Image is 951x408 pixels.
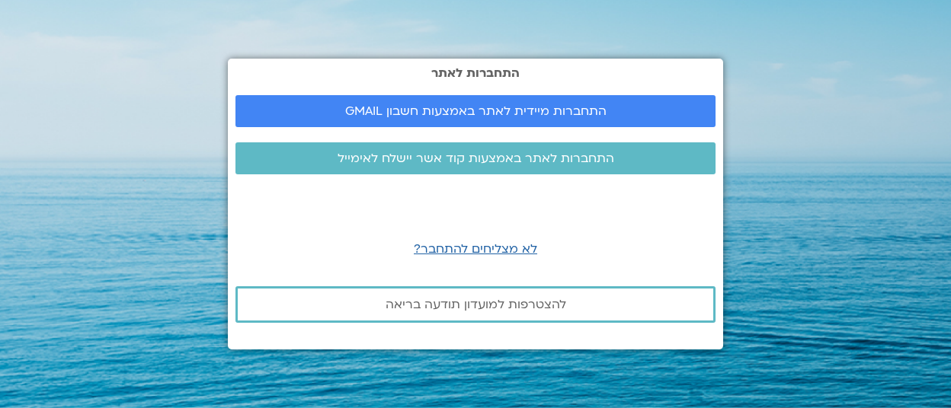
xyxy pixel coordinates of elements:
span: להצטרפות למועדון תודעה בריאה [386,298,566,311]
a: התחברות מיידית לאתר באמצעות חשבון GMAIL [235,95,716,127]
a: התחברות לאתר באמצעות קוד אשר יישלח לאימייל [235,142,716,174]
span: התחברות לאתר באמצעות קוד אשר יישלח לאימייל [338,151,614,165]
h2: התחברות לאתר [235,66,716,80]
a: להצטרפות למועדון תודעה בריאה [235,286,716,323]
a: לא מצליחים להתחבר? [414,241,537,257]
span: התחברות מיידית לאתר באמצעות חשבון GMAIL [345,104,607,118]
